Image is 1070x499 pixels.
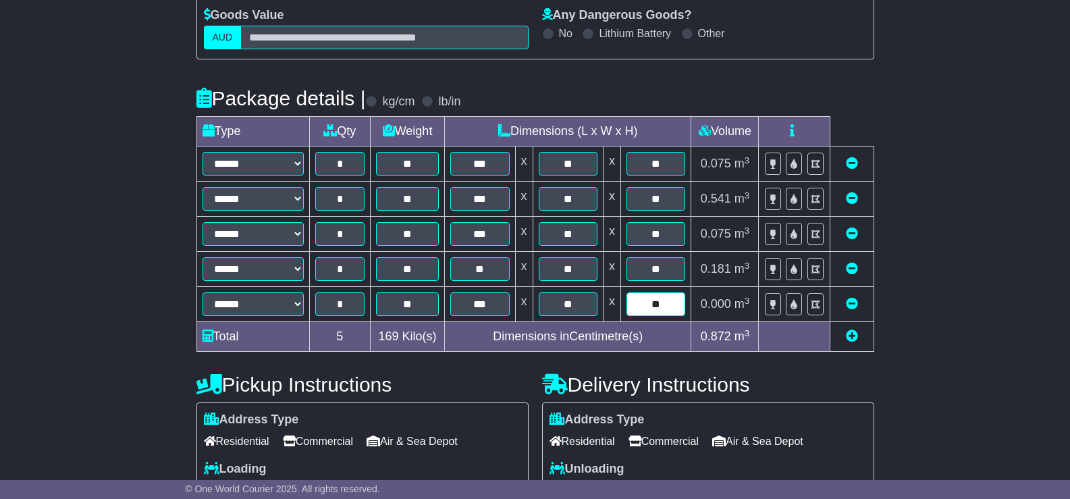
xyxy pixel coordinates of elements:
[382,95,414,109] label: kg/cm
[371,322,445,352] td: Kilo(s)
[204,462,267,477] label: Loading
[701,330,731,343] span: 0.872
[196,322,309,352] td: Total
[734,192,750,205] span: m
[846,330,858,343] a: Add new item
[204,26,242,49] label: AUD
[734,297,750,311] span: m
[559,27,572,40] label: No
[379,330,399,343] span: 169
[204,413,299,427] label: Address Type
[734,330,750,343] span: m
[515,287,533,322] td: x
[846,192,858,205] a: Remove this item
[603,147,620,182] td: x
[515,147,533,182] td: x
[628,431,699,452] span: Commercial
[550,431,615,452] span: Residential
[515,252,533,287] td: x
[745,261,750,271] sup: 3
[599,27,671,40] label: Lithium Battery
[185,483,380,494] span: © One World Courier 2025. All rights reserved.
[745,155,750,165] sup: 3
[445,117,691,147] td: Dimensions (L x W x H)
[745,226,750,236] sup: 3
[603,252,620,287] td: x
[701,192,731,205] span: 0.541
[701,157,731,170] span: 0.075
[701,227,731,240] span: 0.075
[603,287,620,322] td: x
[745,328,750,338] sup: 3
[734,227,750,240] span: m
[515,182,533,217] td: x
[745,190,750,201] sup: 3
[283,431,353,452] span: Commercial
[196,373,529,396] h4: Pickup Instructions
[367,431,458,452] span: Air & Sea Depot
[204,431,269,452] span: Residential
[445,322,691,352] td: Dimensions in Centimetre(s)
[204,8,284,23] label: Goods Value
[846,297,858,311] a: Remove this item
[542,8,692,23] label: Any Dangerous Goods?
[846,262,858,275] a: Remove this item
[515,217,533,252] td: x
[371,117,445,147] td: Weight
[309,322,371,352] td: 5
[438,95,460,109] label: lb/in
[309,117,371,147] td: Qty
[701,262,731,275] span: 0.181
[698,27,725,40] label: Other
[196,87,366,109] h4: Package details |
[691,117,759,147] td: Volume
[603,217,620,252] td: x
[846,227,858,240] a: Remove this item
[603,182,620,217] td: x
[745,296,750,306] sup: 3
[196,117,309,147] td: Type
[701,297,731,311] span: 0.000
[550,462,624,477] label: Unloading
[734,262,750,275] span: m
[712,431,803,452] span: Air & Sea Depot
[846,157,858,170] a: Remove this item
[734,157,750,170] span: m
[550,413,645,427] label: Address Type
[542,373,874,396] h4: Delivery Instructions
